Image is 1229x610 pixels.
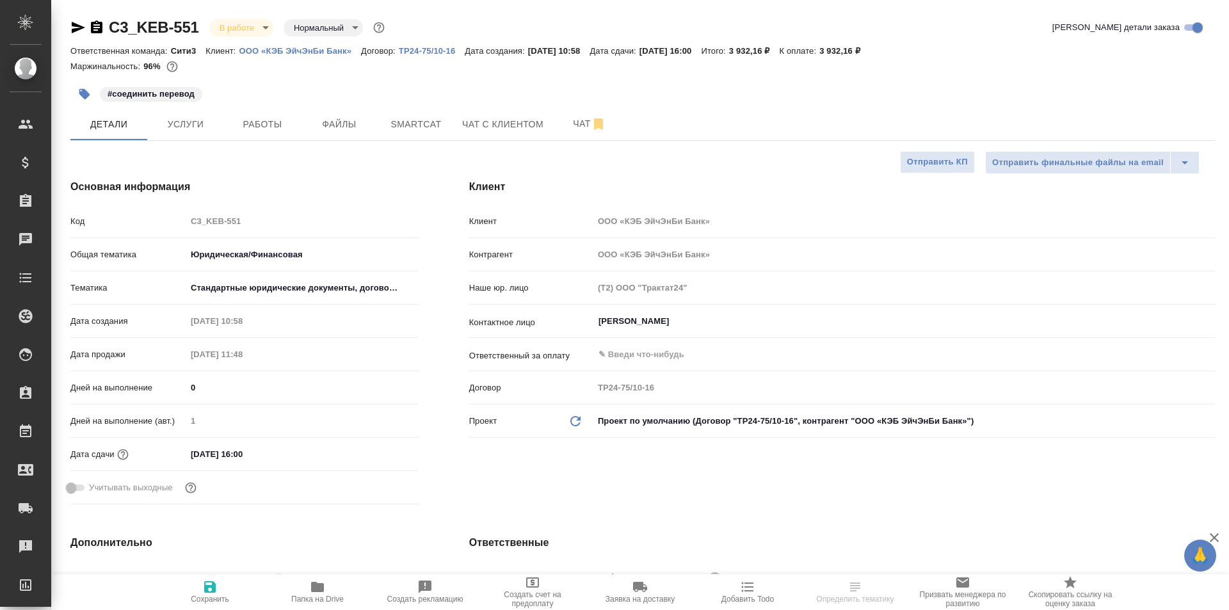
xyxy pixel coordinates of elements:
p: Контрагент [469,248,593,261]
p: #соединить перевод [108,88,195,100]
button: Нормальный [290,22,348,33]
p: Дней на выполнение (авт.) [70,415,186,428]
div: [PERSON_NAME] [633,570,725,586]
button: Добавить Todo [694,574,801,610]
div: Стандартные юридические документы, договоры, уставы [186,277,418,299]
p: Дата сдачи [70,448,115,461]
input: Пустое поле [593,245,1215,264]
span: Заявка на доставку [606,595,675,604]
span: Сохранить [191,595,229,604]
input: Пустое поле [186,412,418,430]
h4: Ответственные [469,535,1215,550]
span: Работы [232,116,293,132]
input: ✎ Введи что-нибудь [186,445,298,463]
button: Создать счет на предоплату [479,574,586,610]
span: Папка на Drive [291,595,344,604]
span: 🙏 [1189,542,1211,569]
button: Создать рекламацию [371,574,479,610]
p: Дата сдачи: [590,46,639,56]
h4: Клиент [469,179,1215,195]
svg: Отписаться [591,116,606,132]
button: Сохранить [156,574,264,610]
button: Определить тематику [801,574,909,610]
span: Создать рекламацию [387,595,463,604]
p: Сити3 [171,46,206,56]
span: Скопировать ссылку на оценку заказа [1024,590,1116,608]
input: Пустое поле [593,212,1215,230]
p: Дата продажи [70,348,186,361]
a: ТР24-75/10-16 [399,45,465,56]
span: Отправить финальные файлы на email [992,156,1164,170]
span: Учитывать выходные [89,481,173,494]
div: split button [985,151,1200,174]
h4: Основная информация [70,179,418,195]
p: [DATE] 16:00 [639,46,702,56]
p: Договор [469,381,593,394]
span: Файлы [309,116,370,132]
span: Призвать менеджера по развитию [917,590,1009,608]
span: Чат с клиентом [462,116,543,132]
div: В работе [209,19,273,36]
button: Призвать менеджера по развитию [909,574,1016,610]
button: Скопировать ссылку для ЯМессенджера [70,20,86,35]
button: Если добавить услуги и заполнить их объемом, то дата рассчитается автоматически [115,446,131,463]
button: Папка на Drive [264,574,371,610]
button: Добавить менеджера [597,563,628,593]
p: Клиентские менеджеры [469,573,593,586]
input: Пустое поле [186,312,298,330]
p: [DATE] 10:58 [528,46,590,56]
input: Пустое поле [593,278,1215,297]
span: Добавить Todo [721,595,774,604]
span: Чат [559,116,620,132]
p: Путь на drive [70,571,186,584]
p: Дней на выполнение [70,381,186,394]
p: Итого: [701,46,728,56]
p: Дата создания: [465,46,527,56]
p: Клиент: [205,46,239,56]
div: Юридическая/Финансовая [186,244,418,266]
h4: Дополнительно [70,535,418,550]
button: Open [1208,353,1210,356]
span: [PERSON_NAME] детали заказа [1052,21,1180,34]
p: 3 932,16 ₽ [729,46,780,56]
span: Определить тематику [816,595,894,604]
p: Контактное лицо [469,316,593,329]
p: Клиент [469,215,593,228]
span: Создать счет на предоплату [486,590,579,608]
button: Скопировать ссылку на оценку заказа [1016,574,1124,610]
a: C3_KEB-551 [109,19,199,36]
p: Проект [469,415,497,428]
button: 🙏 [1184,540,1216,572]
p: Дата создания [70,315,186,328]
button: В работе [216,22,258,33]
button: Заявка на доставку [586,574,694,610]
button: Скопировать ссылку [89,20,104,35]
span: [PERSON_NAME] [633,572,712,584]
p: К оплате: [779,46,819,56]
button: Open [1208,320,1210,323]
span: Отправить КП [907,155,968,170]
p: Тематика [70,282,186,294]
p: Маржинальность: [70,61,143,71]
button: Выбери, если сб и вс нужно считать рабочими днями для выполнения заказа. [182,479,199,496]
button: Доп статусы указывают на важность/срочность заказа [371,19,387,36]
span: Smartcat [385,116,447,132]
span: Детали [78,116,140,132]
p: Договор: [361,46,399,56]
button: Отправить КП [900,151,975,173]
a: ООО «КЭБ ЭйчЭнБи Банк» [239,45,362,56]
div: В работе [284,19,363,36]
p: ООО «КЭБ ЭйчЭнБи Банк» [239,46,362,56]
p: 3 932,16 ₽ [819,46,870,56]
button: Отправить финальные файлы на email [985,151,1171,174]
p: Наше юр. лицо [469,282,593,294]
p: Ответственный за оплату [469,349,593,362]
p: Общая тематика [70,248,186,261]
input: Пустое поле [186,568,418,586]
input: Пустое поле [186,212,418,230]
input: Пустое поле [593,378,1215,397]
button: Добавить тэг [70,80,99,108]
p: Код [70,215,186,228]
p: ТР24-75/10-16 [399,46,465,56]
input: Пустое поле [186,345,298,364]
